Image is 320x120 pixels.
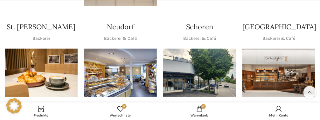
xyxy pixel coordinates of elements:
span: Mein Konto [242,113,315,117]
h4: Neudorf [107,22,134,32]
a: 0 Wunschliste [81,104,160,118]
span: 0 [201,104,206,109]
div: 1 / 1 [163,49,236,97]
span: Warenkorb [163,113,236,117]
h4: Schoren [186,22,213,32]
div: My cart [160,104,239,118]
a: 0 Warenkorb [160,104,239,118]
p: Bäckerei & Café [104,35,137,42]
img: 0842cc03-b884-43c1-a0c9-0889ef9087d6 copy [163,49,236,97]
p: Bäckerei & Café [183,35,216,42]
a: Produkte [2,104,81,118]
span: 0 [122,104,127,109]
p: Bäckerei [32,35,50,42]
a: Mein Konto [239,104,318,118]
p: Bäckerei & Café [262,35,295,42]
div: 1 / 1 [242,49,315,97]
img: Schwyter-1800x900 [242,49,315,97]
img: schwyter-23 [5,49,78,97]
h4: St. [PERSON_NAME] [7,22,76,32]
h4: [GEOGRAPHIC_DATA] [242,22,316,32]
span: Produkte [5,113,78,117]
div: Meine Wunschliste [81,104,160,118]
div: 1 / 1 [5,49,78,97]
div: 1 / 1 [84,49,157,97]
a: Scroll to top button [303,86,316,99]
img: Neudorf_1 [84,49,157,97]
span: Wunschliste [84,113,157,117]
